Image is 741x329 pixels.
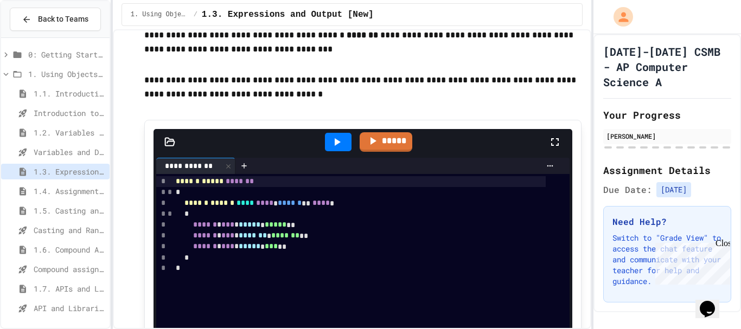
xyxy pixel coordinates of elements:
span: Variables and Data Types - Quiz [34,146,105,158]
span: Back to Teams [38,14,88,25]
button: Back to Teams [10,8,101,31]
span: 1.7. APIs and Libraries [34,283,105,294]
iframe: chat widget [651,238,730,285]
span: [DATE] [656,182,691,197]
div: My Account [602,4,636,29]
p: Switch to "Grade View" to access the chat feature and communicate with your teacher for help and ... [612,233,722,287]
span: 0: Getting Started [28,49,105,60]
span: Compound assignment operators - Quiz [34,263,105,275]
div: Chat with us now!Close [4,4,75,69]
span: 1.4. Assignment and Input [34,185,105,197]
span: Introduction to Algorithms, Programming, and Compilers [34,107,105,119]
span: 1. Using Objects and Methods [131,10,189,19]
span: 1.3. Expressions and Output [New] [34,166,105,177]
span: API and Libraries - Topic 1.7 [34,302,105,314]
span: / [194,10,197,19]
span: 1.6. Compound Assignment Operators [34,244,105,255]
span: 1.3. Expressions and Output [New] [202,8,374,21]
div: [PERSON_NAME] [606,131,728,141]
h2: Assignment Details [603,163,731,178]
span: Casting and Ranges of variables - Quiz [34,224,105,236]
span: 1. Using Objects and Methods [28,68,105,80]
h2: Your Progress [603,107,731,122]
span: 1.2. Variables and Data Types [34,127,105,138]
span: 1.1. Introduction to Algorithms, Programming, and Compilers [34,88,105,99]
h1: [DATE]-[DATE] CSMB - AP Computer Science A [603,44,731,89]
span: Due Date: [603,183,652,196]
h3: Need Help? [612,215,722,228]
iframe: chat widget [695,286,730,318]
span: 1.5. Casting and Ranges of Values [34,205,105,216]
